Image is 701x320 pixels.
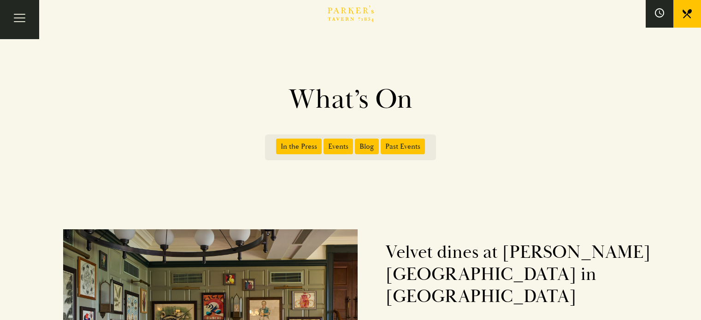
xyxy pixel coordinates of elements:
[381,139,425,154] span: Past Events
[355,139,379,154] span: Blog
[324,139,353,154] span: Events
[385,241,652,308] h2: Velvet dines at [PERSON_NAME][GEOGRAPHIC_DATA] in [GEOGRAPHIC_DATA]
[88,83,613,116] h1: What’s On
[276,139,322,154] span: In the Press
